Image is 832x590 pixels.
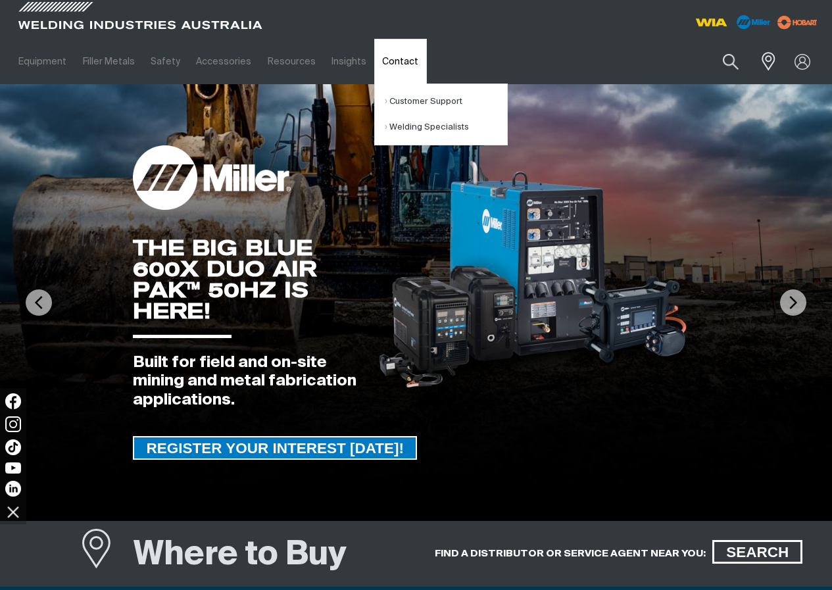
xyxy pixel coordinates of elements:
[5,481,21,497] img: LinkedIn
[374,84,508,145] ul: Contact Submenu
[74,39,142,84] a: Filler Metals
[260,39,324,84] a: Resources
[26,289,52,316] img: PrevArrow
[143,39,188,84] a: Safety
[188,39,259,84] a: Accessories
[708,46,753,77] button: Search products
[2,501,24,523] img: hide socials
[712,540,802,564] a: SEARCH
[324,39,374,84] a: Insights
[11,39,74,84] a: Equipment
[374,39,426,84] a: Contact
[5,416,21,432] img: Instagram
[134,534,347,577] h1: Where to Buy
[692,46,753,77] input: Product name or item number...
[780,289,806,316] img: NextArrow
[5,439,21,455] img: TikTok
[11,39,619,84] nav: Main
[5,462,21,474] img: YouTube
[134,436,416,460] span: REGISTER YOUR INTEREST [DATE]!
[5,393,21,409] img: Facebook
[385,114,507,140] a: Welding Specialists
[133,436,417,460] a: REGISTER YOUR INTEREST TODAY!
[133,237,356,322] div: THE BIG BLUE 600X DUO AIR PAK™ 50HZ IS HERE!
[80,533,134,581] a: Where to Buy
[435,547,706,560] h5: FIND A DISTRIBUTOR OR SERVICE AGENT NEAR YOU:
[133,353,356,410] div: Built for field and on-site mining and metal fabrication applications.
[714,540,800,564] span: SEARCH
[773,12,821,32] img: miller
[385,89,507,114] a: Customer Support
